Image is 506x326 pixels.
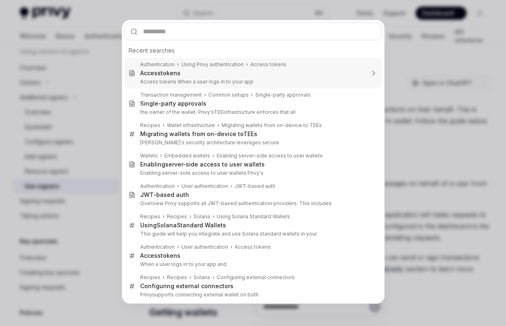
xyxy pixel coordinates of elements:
[181,183,228,190] div: User authentication
[167,213,187,220] div: Recipes
[140,100,206,107] div: Single-party approvals
[140,244,175,250] div: Authentication
[140,69,180,77] div: tokens
[250,61,287,68] div: Access tokens
[140,130,257,138] div: Migrating wallets from on-device to s
[217,153,323,159] div: Enabling server-side access to user wallets
[140,282,233,290] div: Configuring external connectors
[140,222,226,229] div: Using Standard Wallets
[167,274,187,281] div: Recipes
[140,92,202,98] div: Transaction management
[157,222,177,229] b: Solana
[164,153,210,159] div: Embedded wallets
[222,122,322,129] div: Migrating wallets from on-device to TEEs
[167,122,215,129] div: Wallet infrastructure
[140,191,153,198] b: JWT
[152,291,171,298] b: support
[140,191,189,199] div: -based auth
[140,122,160,129] div: Recipes
[217,274,295,281] div: Configuring external connectors
[181,61,244,68] div: Using Privy authentication
[194,274,210,281] div: Solana
[255,92,311,98] div: Single-party approvals
[140,61,175,68] div: Authentication
[217,213,290,220] div: Using Solana Standard Wallets
[140,161,265,168] div: Enabling -side access to user wallets
[243,130,254,137] b: TEE
[208,92,249,98] div: Common setups
[214,109,223,115] b: TEE
[165,161,183,168] b: server
[140,252,161,259] b: Access
[235,183,275,190] div: JWT-based auth
[140,69,161,76] b: Access
[140,79,365,85] p: Access tokens When a user logs in to your app
[140,139,365,146] p: [PERSON_NAME]'s security architecture leverages secure
[140,183,175,190] div: Authentication
[181,244,228,250] div: User authentication
[140,291,365,298] p: Privy s connecting external wallet on both
[140,170,365,176] p: Enabling server-side access to user wallets Privy's
[140,252,180,259] div: tokens
[194,213,210,220] div: Solana
[140,274,160,281] div: Recipes
[140,200,365,207] p: Overview Privy supports all JWT-based authentication providers. This includes
[235,244,271,250] div: Access tokens
[140,231,365,237] p: This guide will help you integrate and use Solana standard wallets in your
[140,153,158,159] div: Wallets
[129,46,175,55] span: Recent searches
[140,213,160,220] div: Recipes
[140,109,365,116] p: the owner of the wallet. Privy's infrastructure enforces that all
[140,261,365,268] p: When a user logs in to your app and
